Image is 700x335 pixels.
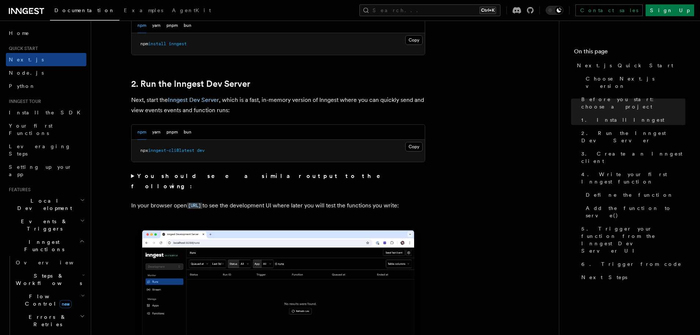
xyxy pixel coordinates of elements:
span: Next.js Quick Start [577,62,673,69]
span: Documentation [54,7,115,13]
span: inngest-cli@latest [148,148,194,153]
button: pnpm [166,18,178,33]
button: Search...Ctrl+K [359,4,500,16]
p: In your browser open to see the development UI where later you will test the functions you write: [131,200,425,211]
span: 1. Install Inngest [581,116,664,124]
span: 4. Write your first Inngest function [581,171,685,185]
a: 5. Trigger your function from the Inngest Dev Server UI [578,222,685,257]
button: yarn [152,18,161,33]
span: Choose Next.js version [586,75,685,90]
span: Python [9,83,36,89]
span: AgentKit [172,7,211,13]
a: Documentation [50,2,119,21]
span: Inngest tour [6,99,41,104]
span: Examples [124,7,163,13]
a: Overview [13,256,86,269]
a: [URL] [187,202,202,209]
span: install [148,41,166,46]
a: Add the function to serve() [583,202,685,222]
a: 6. Trigger from code [578,257,685,271]
span: Errors & Retries [13,313,80,328]
kbd: Ctrl+K [480,7,496,14]
span: Features [6,187,30,193]
a: Examples [119,2,168,20]
h4: On this page [574,47,685,59]
span: npx [140,148,148,153]
a: Leveraging Steps [6,140,86,160]
button: npm [137,18,146,33]
summary: You should see a similar output to the following: [131,171,425,192]
span: Next.js [9,57,44,63]
span: Flow Control [13,293,81,307]
button: Local Development [6,194,86,215]
button: bun [184,18,191,33]
span: 6. Trigger from code [581,260,682,268]
button: Toggle dark mode [546,6,563,15]
button: yarn [152,125,161,140]
a: Python [6,79,86,93]
span: 2. Run the Inngest Dev Server [581,129,685,144]
a: AgentKit [168,2,215,20]
a: Before you start: choose a project [578,93,685,113]
a: 3. Create an Inngest client [578,147,685,168]
span: new [60,300,72,308]
span: 3. Create an Inngest client [581,150,685,165]
span: Local Development [6,197,80,212]
button: Copy [405,142,423,152]
button: Copy [405,35,423,45]
button: npm [137,125,146,140]
span: Steps & Workflows [13,272,82,287]
span: Your first Functions [9,123,53,136]
a: Install the SDK [6,106,86,119]
span: Events & Triggers [6,218,80,232]
span: 5. Trigger your function from the Inngest Dev Server UI [581,225,685,254]
a: Your first Functions [6,119,86,140]
span: Install the SDK [9,110,85,115]
span: Overview [16,260,91,265]
span: Add the function to serve() [586,204,685,219]
button: Inngest Functions [6,235,86,256]
span: Quick start [6,46,38,51]
button: pnpm [166,125,178,140]
a: Choose Next.js version [583,72,685,93]
a: Inngest Dev Server [168,96,219,103]
span: Inngest Functions [6,238,79,253]
button: Flow Controlnew [13,290,86,310]
a: Next Steps [578,271,685,284]
button: Steps & Workflows [13,269,86,290]
span: inngest [169,41,187,46]
a: Contact sales [575,4,643,16]
a: Sign Up [646,4,694,16]
span: dev [197,148,205,153]
a: 2. Run the Inngest Dev Server [578,126,685,147]
span: Setting up your app [9,164,72,177]
span: Node.js [9,70,44,76]
a: Node.js [6,66,86,79]
button: Errors & Retries [13,310,86,331]
a: 2. Run the Inngest Dev Server [131,79,250,89]
span: npm [140,41,148,46]
a: Next.js Quick Start [574,59,685,72]
a: Define the function [583,188,685,202]
a: Home [6,26,86,40]
a: Next.js [6,53,86,66]
span: Next Steps [581,274,627,281]
button: bun [184,125,191,140]
button: Events & Triggers [6,215,86,235]
a: Setting up your app [6,160,86,181]
span: Home [9,29,29,37]
p: Next, start the , which is a fast, in-memory version of Inngest where you can quickly send and vi... [131,95,425,115]
span: Define the function [586,191,674,199]
a: 1. Install Inngest [578,113,685,126]
a: 4. Write your first Inngest function [578,168,685,188]
span: Leveraging Steps [9,143,71,157]
span: Before you start: choose a project [581,96,685,110]
strong: You should see a similar output to the following: [131,172,391,190]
